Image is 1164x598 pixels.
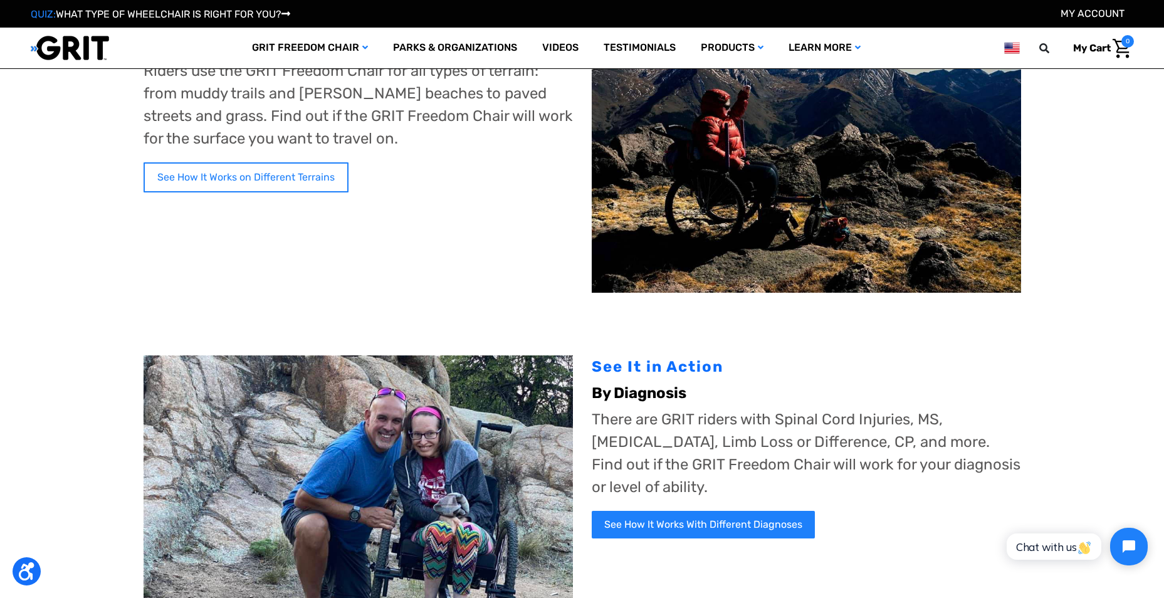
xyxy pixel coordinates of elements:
[1064,35,1134,61] a: Cart with 0 items
[591,28,688,68] a: Testimonials
[198,51,266,63] span: Phone Number
[1121,35,1134,48] span: 0
[530,28,591,68] a: Videos
[144,162,349,192] a: See How It Works on Different Terrains
[776,28,873,68] a: Learn More
[31,8,56,20] span: QUIZ:
[993,517,1158,576] iframe: Tidio Chat
[592,355,1021,378] div: See It in Action
[239,28,380,68] a: GRIT Freedom Chair
[592,384,686,402] b: By Diagnosis
[31,8,290,20] a: QUIZ:WHAT TYPE OF WHEELCHAIR IS RIGHT FOR YOU?
[1113,39,1131,58] img: Cart
[592,7,1021,293] img: Melissa on rocky terrain using GRIT Freedom Chair hiking
[592,511,815,538] a: See How It Works With Different Diagnoses
[592,408,1021,498] p: There are GRIT riders with Spinal Cord Injuries, MS, [MEDICAL_DATA], Limb Loss or Difference, CP,...
[688,28,776,68] a: Products
[380,28,530,68] a: Parks & Organizations
[1073,42,1111,54] span: My Cart
[31,35,109,61] img: GRIT All-Terrain Wheelchair and Mobility Equipment
[1004,40,1019,56] img: us.png
[144,60,573,150] p: Riders use the GRIT Freedom Chair for all types of terrain: from muddy trails and [PERSON_NAME] b...
[1045,35,1064,61] input: Search
[1061,8,1125,19] a: Account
